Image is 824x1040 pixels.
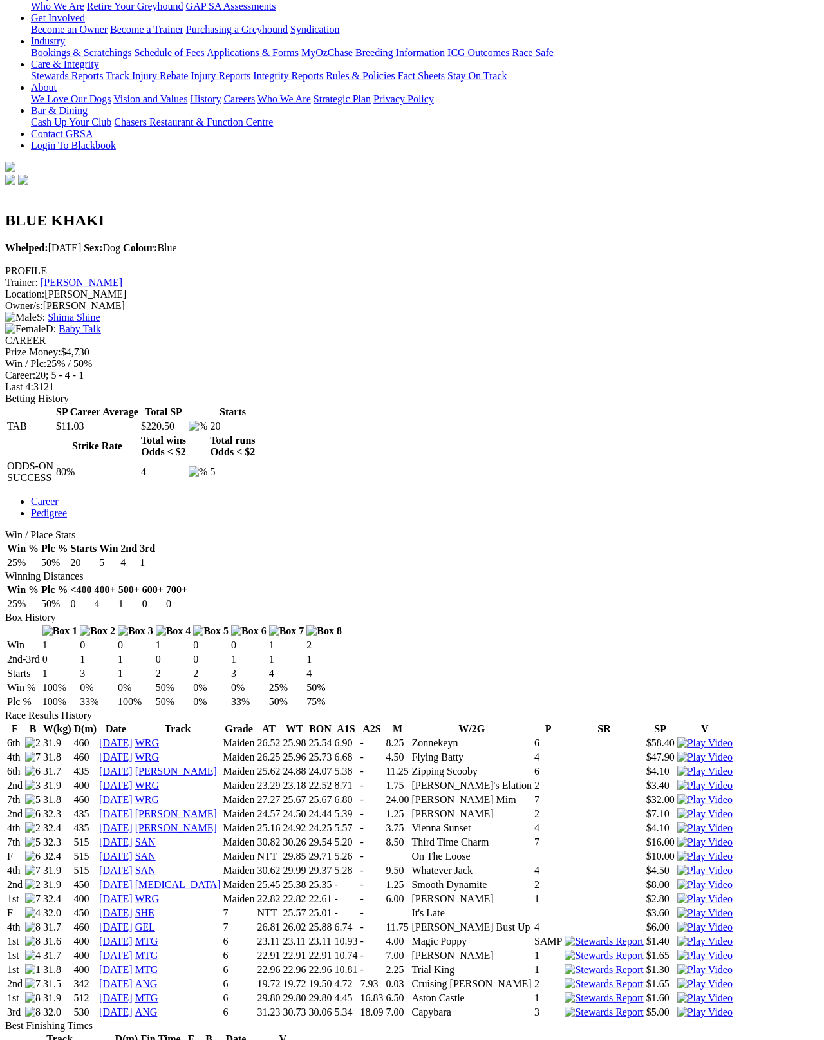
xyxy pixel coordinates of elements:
img: Box 1 [42,625,78,637]
img: Stewards Report [565,950,643,961]
a: Retire Your Greyhound [87,1,183,12]
td: 0 [155,653,192,666]
a: View replay [677,1007,733,1017]
img: Play Video [677,936,733,947]
span: Dog [84,242,120,253]
td: Win [6,639,41,652]
img: 6 [25,808,41,820]
a: Watch Replay on Watchdog [677,851,733,862]
img: logo-grsa-white.png [5,162,15,172]
th: A2S [359,723,384,735]
td: 1 [79,653,116,666]
td: 50% [155,695,192,708]
th: Win % [6,542,39,555]
a: Login To Blackbook [31,140,116,151]
a: Baby Talk [59,323,101,334]
a: SAN [135,865,156,876]
img: 8 [25,1007,41,1018]
th: Starts [209,406,256,419]
th: B [24,723,41,735]
a: Cash Up Your Club [31,117,111,128]
a: MTG [135,964,158,975]
td: ODDS-ON SUCCESS [6,460,54,484]
img: facebook.svg [5,175,15,185]
th: F [6,723,23,735]
td: 4 [140,460,187,484]
td: 0% [79,681,116,694]
a: Watch Replay on Watchdog [677,837,733,847]
th: D(m) [73,723,98,735]
th: A1S [333,723,358,735]
img: 4 [25,907,41,919]
th: SP Career Average [55,406,139,419]
a: Who We Are [257,93,311,104]
a: MTG [135,936,158,947]
span: Career: [5,370,35,381]
td: 1 [118,598,140,610]
span: Owner/s: [5,300,43,311]
div: [PERSON_NAME] [5,300,819,312]
img: Play Video [677,808,733,820]
a: [DATE] [99,808,133,819]
th: 2nd [120,542,138,555]
div: Get Involved [31,24,819,35]
img: 6 [25,851,41,862]
td: 75% [306,695,342,708]
td: 0% [230,681,267,694]
div: Bar & Dining [31,117,819,128]
td: 1 [268,639,305,652]
img: 4 [25,950,41,961]
a: Vision and Values [113,93,187,104]
img: Play Video [677,964,733,976]
img: % [189,466,207,478]
a: Contact GRSA [31,128,93,139]
img: Stewards Report [565,978,643,990]
a: Watch Replay on Watchdog [677,822,733,833]
th: Plc % [41,583,68,596]
img: % [189,421,207,432]
a: Watch Replay on Watchdog [677,766,733,777]
a: [PERSON_NAME] [41,277,122,288]
a: WRG [135,780,159,791]
a: Bookings & Scratchings [31,47,131,58]
img: 8 [25,922,41,933]
a: ICG Outcomes [447,47,509,58]
td: 0% [117,681,154,694]
img: 7 [25,978,41,990]
td: 0 [42,653,79,666]
div: Box History [5,612,819,623]
img: 3 [25,780,41,791]
a: Stay On Track [447,70,507,81]
a: [DATE] [99,879,133,890]
a: [DATE] [99,964,133,975]
td: 4 [120,556,138,569]
a: Get Involved [31,12,85,23]
th: P [534,723,563,735]
a: View replay [677,936,733,947]
img: Male [5,312,37,323]
a: MyOzChase [301,47,353,58]
div: Win / Place Stats [5,529,819,541]
th: Win % [6,583,39,596]
a: Watch Replay on Watchdog [677,879,733,890]
th: W/2G [411,723,532,735]
div: About [31,93,819,105]
img: 5 [25,794,41,806]
th: Total wins Odds < $2 [140,434,187,459]
a: Watch Replay on Watchdog [677,907,733,918]
td: 2 [306,639,342,652]
a: MTG [135,992,158,1003]
a: View replay [677,950,733,961]
td: 0 [117,639,154,652]
a: Care & Integrity [31,59,99,70]
span: Blue [123,242,177,253]
a: [DATE] [99,1007,133,1017]
img: Stewards Report [565,992,643,1004]
a: WRG [135,893,159,904]
img: twitter.svg [18,175,28,185]
td: 80% [55,460,139,484]
td: 100% [42,695,79,708]
th: Grade [223,723,256,735]
td: $11.03 [55,420,139,433]
img: Box 8 [306,625,342,637]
